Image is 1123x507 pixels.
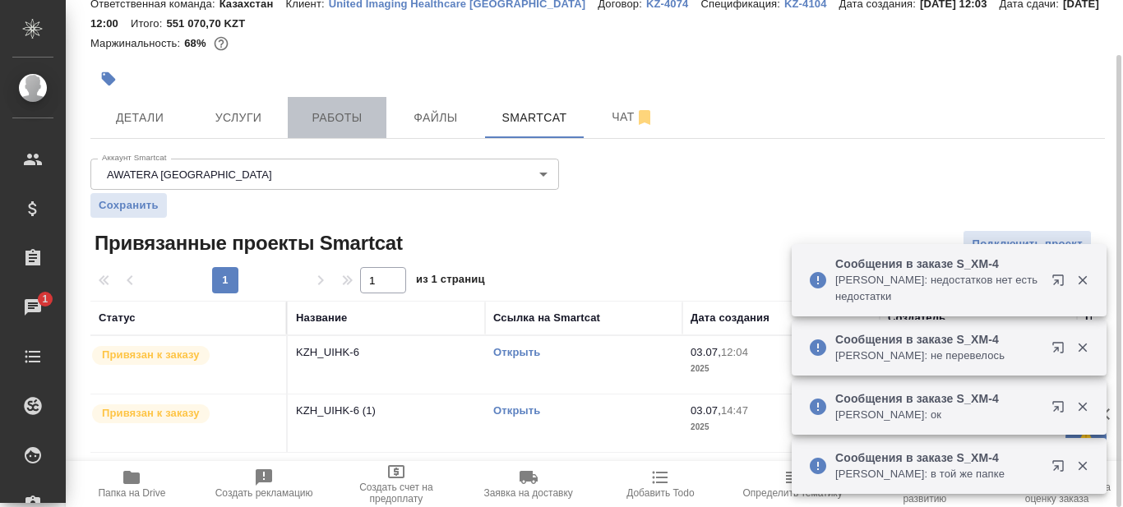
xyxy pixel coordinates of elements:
[184,37,210,49] p: 68%
[215,487,313,499] span: Создать рекламацию
[594,461,727,507] button: Добавить Todo
[594,107,672,127] span: Чат
[298,108,377,128] span: Работы
[626,487,694,499] span: Добавить Todo
[166,17,257,30] p: 551 070,70 KZT
[90,230,403,256] span: Привязанные проекты Smartcat
[1042,390,1081,430] button: Открыть в новой вкладке
[963,230,1092,259] button: Подключить проект
[90,193,167,218] button: Сохранить
[835,407,1041,423] p: [PERSON_NAME]: ок
[835,348,1041,364] p: [PERSON_NAME]: не перевелось
[199,108,278,128] span: Услуги
[691,419,871,436] p: 2025
[493,346,540,358] a: Открыть
[90,37,184,49] p: Маржинальность:
[691,346,721,358] p: 03.07,
[1065,273,1099,288] button: Закрыть
[691,404,721,417] p: 03.07,
[100,108,179,128] span: Детали
[90,159,559,190] div: AWATERA [GEOGRAPHIC_DATA]
[102,168,277,182] button: AWATERA [GEOGRAPHIC_DATA]
[416,270,485,293] span: из 1 страниц
[835,256,1041,272] p: Сообщения в заказе S_XM-4
[296,403,477,419] p: KZH_UIHK-6 (1)
[691,310,769,326] div: Дата создания
[99,197,159,214] span: Сохранить
[330,461,463,507] button: Создать счет на предоплату
[721,346,748,358] p: 12:04
[102,405,200,422] p: Привязан к заказу
[131,17,166,30] p: Итого:
[721,404,748,417] p: 14:47
[972,235,1083,254] span: Подключить проект
[495,108,574,128] span: Smartcat
[66,461,198,507] button: Папка на Drive
[296,344,477,361] p: KZH_UIHK-6
[835,331,1041,348] p: Сообщения в заказе S_XM-4
[99,310,136,326] div: Статус
[1065,340,1099,355] button: Закрыть
[835,272,1041,305] p: [PERSON_NAME]: недостатков нет есть недостатки
[483,487,572,499] span: Заявка на доставку
[4,287,62,328] a: 1
[396,108,475,128] span: Файлы
[1042,449,1081,489] button: Открыть в новой вкладке
[98,487,165,499] span: Папка на Drive
[32,291,58,307] span: 1
[340,482,453,505] span: Создать счет на предоплату
[635,108,654,127] svg: Отписаться
[742,487,842,499] span: Определить тематику
[493,310,600,326] div: Ссылка на Smartcat
[493,404,540,417] a: Открыть
[462,461,594,507] button: Заявка на доставку
[691,361,871,377] p: 2025
[1042,264,1081,303] button: Открыть в новой вкладке
[1042,331,1081,371] button: Открыть в новой вкладке
[835,390,1041,407] p: Сообщения в заказе S_XM-4
[198,461,330,507] button: Создать рекламацию
[1065,399,1099,414] button: Закрыть
[90,61,127,97] button: Добавить тэг
[102,347,200,363] p: Привязан к заказу
[1065,459,1099,473] button: Закрыть
[727,461,859,507] button: Определить тематику
[296,310,347,326] div: Название
[835,466,1041,482] p: [PERSON_NAME]: в той же папке
[210,33,232,54] button: 23456.42 RUB;
[835,449,1041,466] p: Сообщения в заказе S_XM-4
